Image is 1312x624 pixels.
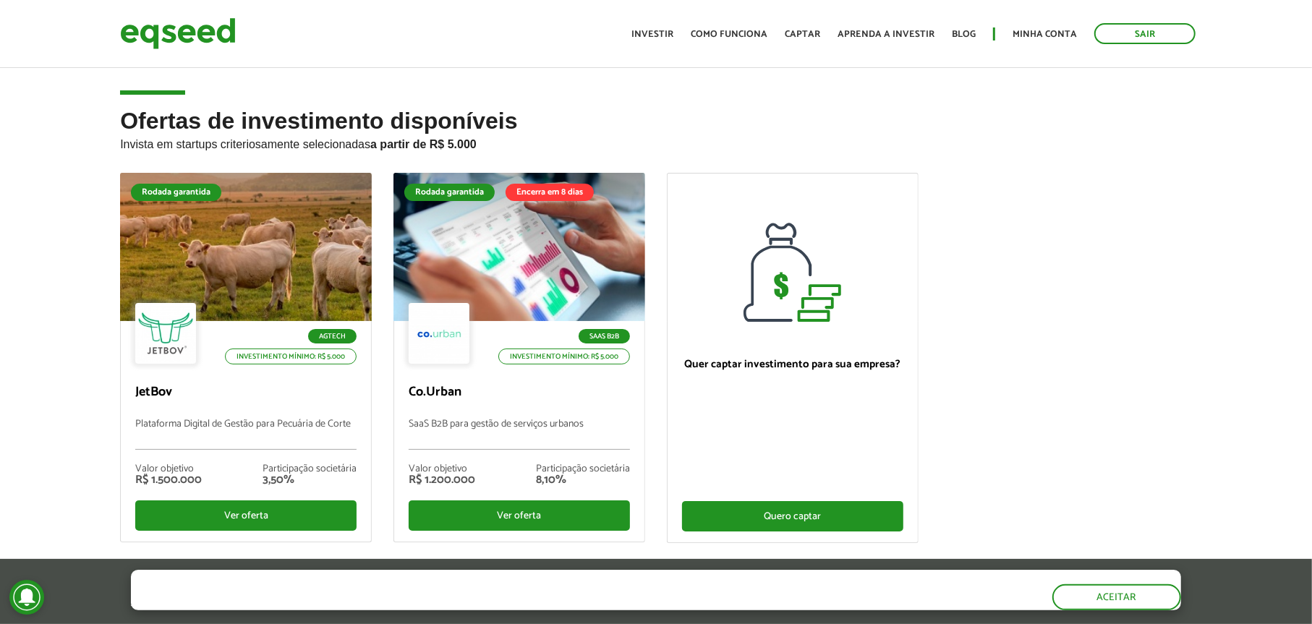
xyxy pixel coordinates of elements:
[131,596,655,610] p: Ao clicar em "aceitar", você aceita nossa .
[506,184,594,201] div: Encerra em 8 dias
[322,597,489,610] a: política de privacidade e de cookies
[536,464,630,474] div: Participação societária
[1013,30,1077,39] a: Minha conta
[131,184,221,201] div: Rodada garantida
[131,570,655,592] h5: O site da EqSeed utiliza cookies para melhorar sua navegação.
[631,30,673,39] a: Investir
[536,474,630,486] div: 8,10%
[498,349,630,364] p: Investimento mínimo: R$ 5.000
[135,500,357,531] div: Ver oferta
[682,501,903,531] div: Quero captar
[409,419,630,450] p: SaaS B2B para gestão de serviços urbanos
[135,464,202,474] div: Valor objetivo
[682,358,903,371] p: Quer captar investimento para sua empresa?
[409,464,475,474] div: Valor objetivo
[225,349,357,364] p: Investimento mínimo: R$ 5.000
[1052,584,1181,610] button: Aceitar
[135,419,357,450] p: Plataforma Digital de Gestão para Pecuária de Corte
[409,500,630,531] div: Ver oferta
[579,329,630,343] p: SaaS B2B
[263,464,357,474] div: Participação societária
[785,30,820,39] a: Captar
[393,173,645,542] a: Rodada garantida Encerra em 8 dias SaaS B2B Investimento mínimo: R$ 5.000 Co.Urban SaaS B2B para ...
[135,385,357,401] p: JetBov
[120,14,236,53] img: EqSeed
[1094,23,1196,44] a: Sair
[120,173,372,542] a: Rodada garantida Agtech Investimento mínimo: R$ 5.000 JetBov Plataforma Digital de Gestão para Pe...
[838,30,934,39] a: Aprenda a investir
[120,108,1192,173] h2: Ofertas de investimento disponíveis
[952,30,976,39] a: Blog
[370,138,477,150] strong: a partir de R$ 5.000
[667,173,919,543] a: Quer captar investimento para sua empresa? Quero captar
[120,134,1192,151] p: Invista em startups criteriosamente selecionadas
[308,329,357,343] p: Agtech
[263,474,357,486] div: 3,50%
[409,385,630,401] p: Co.Urban
[404,184,495,201] div: Rodada garantida
[135,474,202,486] div: R$ 1.500.000
[691,30,767,39] a: Como funciona
[409,474,475,486] div: R$ 1.200.000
